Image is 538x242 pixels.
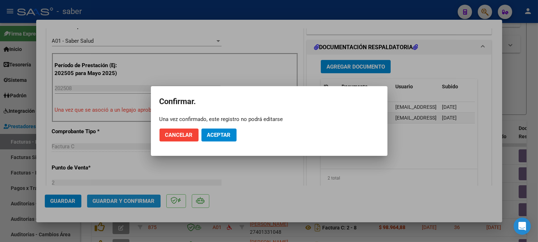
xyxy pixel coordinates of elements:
[201,129,237,141] button: Aceptar
[207,132,231,138] span: Aceptar
[160,116,379,123] div: Una vez confirmado, este registro no podrá editarse
[514,218,531,235] div: Open Intercom Messenger
[165,132,193,138] span: Cancelar
[160,95,379,108] h2: Confirmar.
[160,129,199,141] button: Cancelar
